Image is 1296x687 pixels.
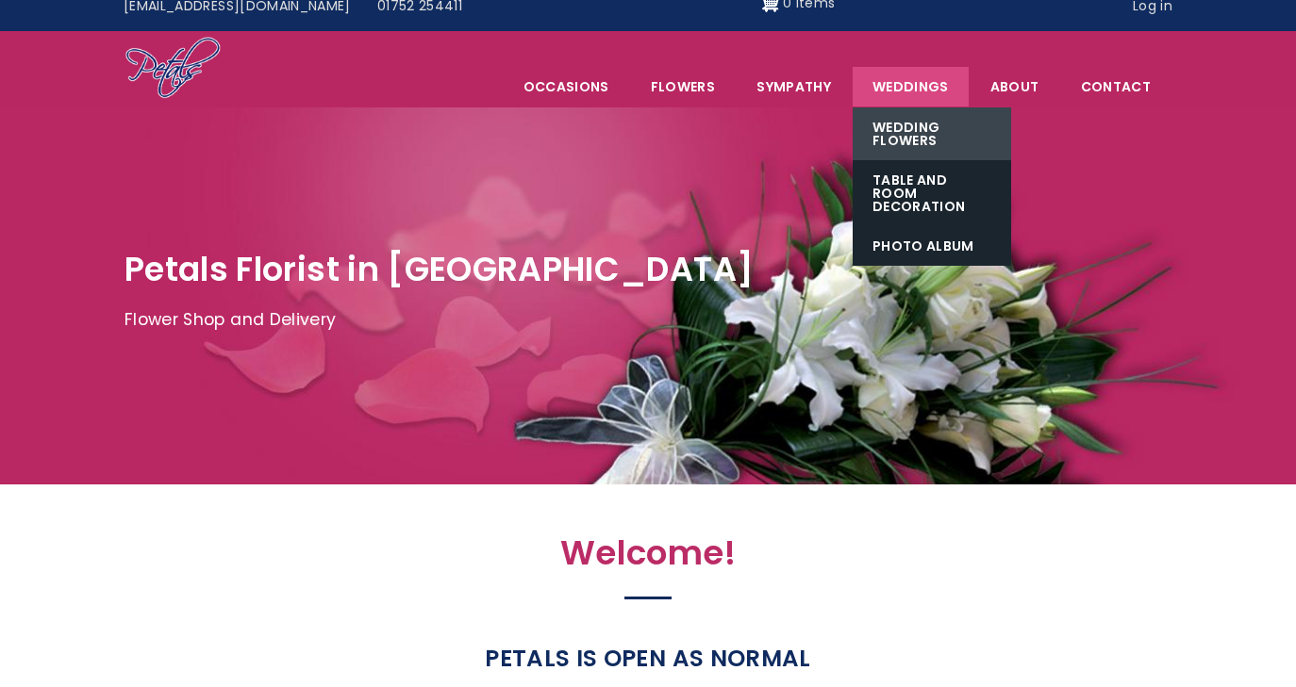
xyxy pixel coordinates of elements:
[853,160,1011,226] a: Table and Room Decoration
[125,246,754,292] span: Petals Florist in [GEOGRAPHIC_DATA]
[125,36,222,102] img: Home
[631,67,735,106] a: Flowers
[853,107,1011,160] a: Wedding Flowers
[853,226,1011,266] a: Photo Album
[125,306,1171,335] p: Flower Shop and Delivery
[504,67,629,106] span: Occasions
[238,533,1058,583] h2: Welcome!
[1061,67,1171,106] a: Contact
[485,642,810,675] strong: PETALS IS OPEN AS NORMAL
[853,67,969,106] span: Weddings
[971,67,1059,106] a: About
[737,67,851,106] a: Sympathy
